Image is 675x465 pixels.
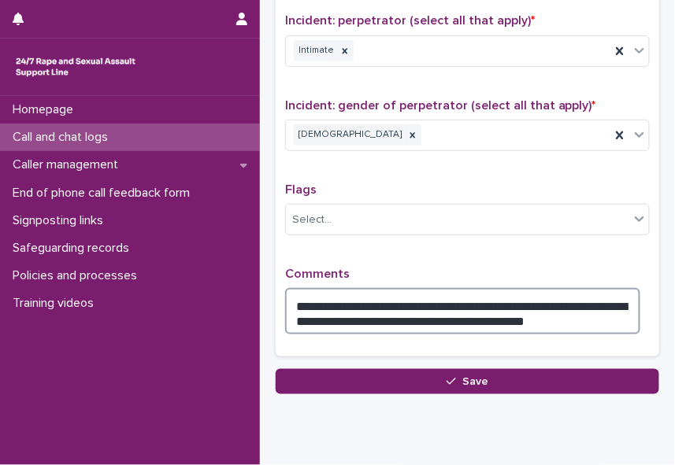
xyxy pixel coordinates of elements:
[6,102,86,117] p: Homepage
[292,212,332,228] div: Select...
[6,296,106,311] p: Training videos
[294,40,336,61] div: Intimate
[6,213,116,228] p: Signposting links
[6,157,131,172] p: Caller management
[6,130,121,145] p: Call and chat logs
[285,99,596,112] span: Incident: gender of perpetrator (select all that apply)
[285,14,535,27] span: Incident: perpetrator (select all that apply)
[6,241,142,256] p: Safeguarding records
[462,376,488,387] span: Save
[285,268,350,280] span: Comments
[6,186,202,201] p: End of phone call feedback form
[13,51,139,83] img: rhQMoQhaT3yELyF149Cw
[285,183,317,196] span: Flags
[6,268,150,283] p: Policies and processes
[276,369,659,394] button: Save
[294,124,404,146] div: [DEMOGRAPHIC_DATA]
